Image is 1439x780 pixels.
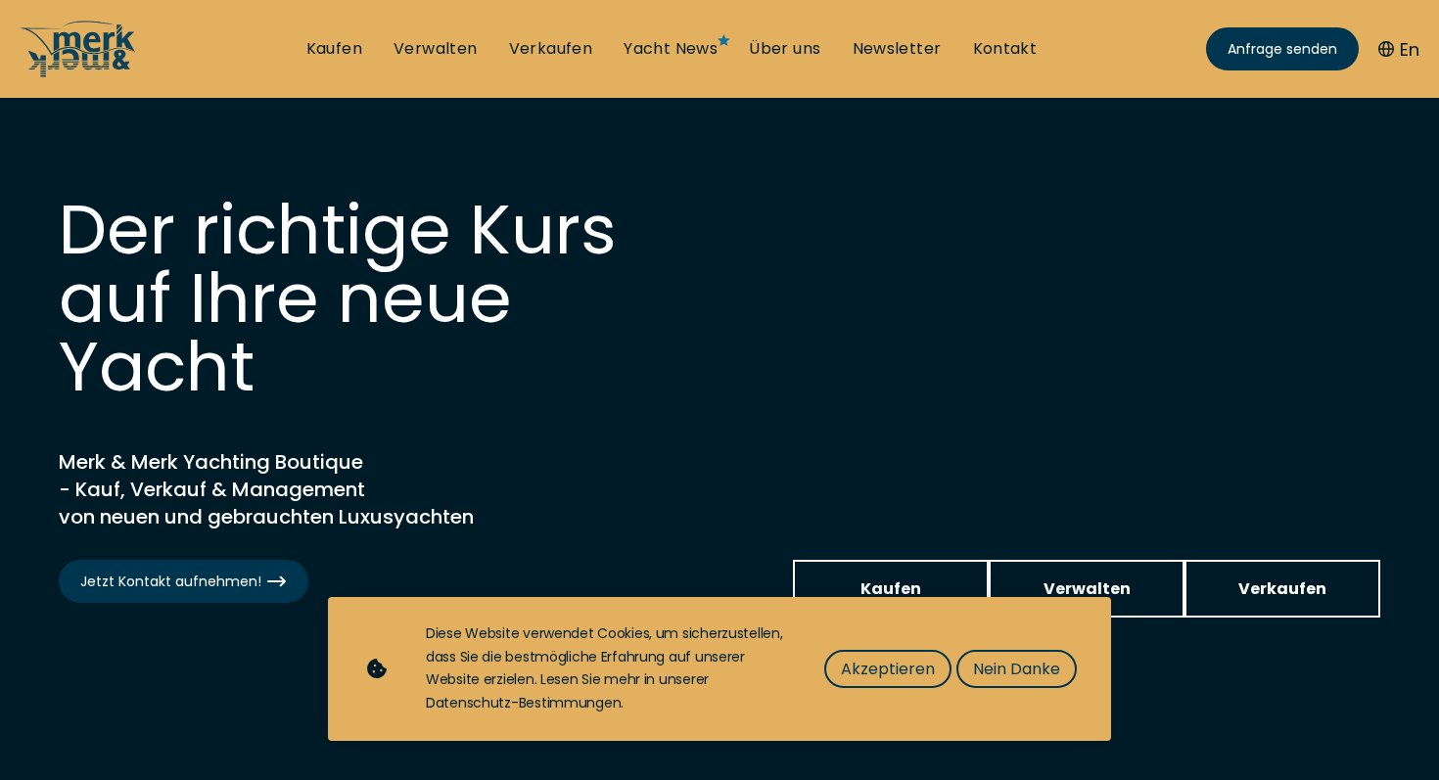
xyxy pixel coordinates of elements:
button: Akzeptieren [824,650,952,688]
a: Anfrage senden [1206,27,1359,70]
button: Nein Danke [956,650,1077,688]
span: Nein Danke [973,657,1060,681]
span: Anfrage senden [1228,39,1337,60]
span: Jetzt Kontakt aufnehmen! [80,572,287,592]
div: Diese Website verwendet Cookies, um sicherzustellen, dass Sie die bestmögliche Erfahrung auf unse... [426,622,785,715]
a: Über uns [749,38,820,60]
span: Kaufen [860,576,921,601]
span: Verkaufen [1238,576,1326,601]
a: Kaufen [793,560,989,618]
span: Verwalten [1044,576,1131,601]
a: Verkaufen [1184,560,1380,618]
a: Kontakt [973,38,1038,60]
a: Kaufen [306,38,362,60]
h1: Der richtige Kurs auf Ihre neue Yacht [59,196,646,401]
a: Verkaufen [509,38,593,60]
a: Verwalten [394,38,478,60]
a: Verwalten [989,560,1184,618]
a: Yacht News [624,38,718,60]
button: En [1378,36,1419,63]
a: Jetzt Kontakt aufnehmen! [59,560,308,603]
a: Datenschutz-Bestimmungen [426,693,621,712]
h2: Merk & Merk Yachting Boutique - Kauf, Verkauf & Management von neuen und gebrauchten Luxusyachten [59,448,548,530]
a: Newsletter [853,38,942,60]
span: Akzeptieren [841,657,935,681]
